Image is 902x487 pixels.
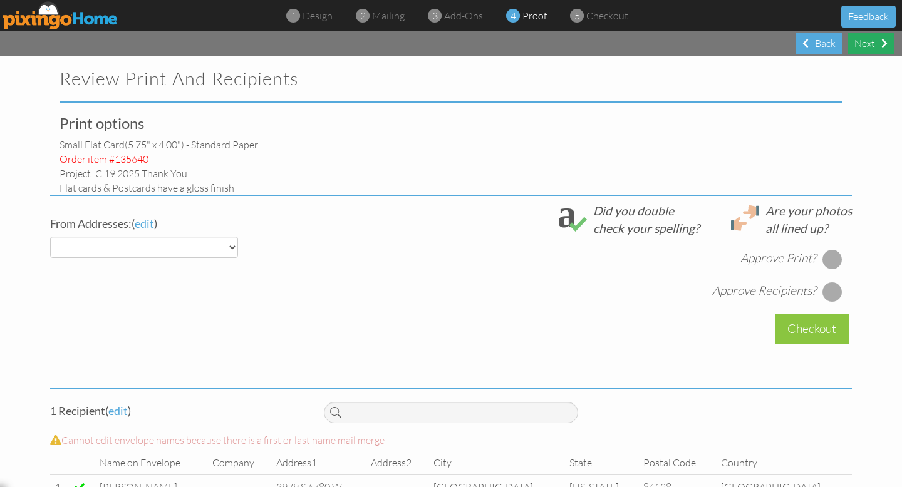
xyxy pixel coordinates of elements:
[303,9,333,22] span: design
[60,138,308,152] div: small flat card
[740,250,816,267] div: Approve Print?
[186,138,258,151] span: - Standard paper
[432,9,438,23] span: 3
[765,220,852,237] div: all lined up?
[765,202,852,219] div: Are your photos
[712,282,816,299] div: Approve Recipients?
[108,404,128,418] span: edit
[60,181,308,195] div: Flat cards & Postcards have a gloss finish
[511,9,516,23] span: 4
[95,451,207,475] td: Name on Envelope
[716,451,852,475] td: Country
[559,205,587,231] img: check_spelling.svg
[50,433,852,448] div: Cannot edit envelope names because there is a first or last name mail merge
[291,9,296,23] span: 1
[50,405,305,418] h4: 1 Recipient ( )
[50,217,132,230] span: From Addresses:
[3,1,118,29] img: pixingo logo
[593,220,700,237] div: check your spelling?
[125,138,184,151] span: (5.75" x 4.00")
[360,9,366,23] span: 2
[50,218,305,230] h4: ( )
[135,217,154,230] span: edit
[586,9,628,22] span: checkout
[366,451,428,475] td: Address2
[841,6,896,28] button: Feedback
[207,451,272,475] td: Company
[60,167,308,181] div: Project: C 19 2025 Thank You
[60,152,308,167] div: Order item #135640
[564,451,638,475] td: State
[60,69,429,89] h2: Review Print and Recipients
[796,33,842,54] div: Back
[372,9,405,22] span: mailing
[522,9,547,22] span: proof
[574,9,580,23] span: 5
[60,115,299,131] h3: Print options
[775,314,849,344] div: Checkout
[428,451,564,475] td: City
[593,202,700,219] div: Did you double
[638,451,716,475] td: Postal Code
[848,33,894,54] div: Next
[271,451,365,475] td: Address1
[731,205,759,231] img: lineup.svg
[444,9,483,22] span: add-ons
